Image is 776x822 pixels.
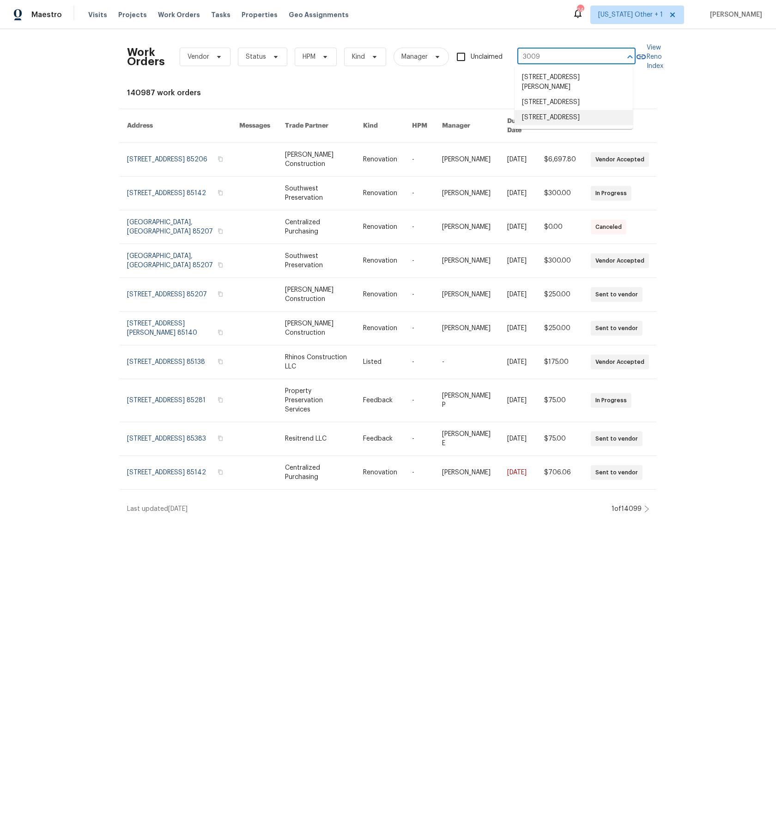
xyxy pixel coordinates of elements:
[405,278,435,312] td: -
[278,210,356,244] td: Centralized Purchasing
[278,278,356,312] td: [PERSON_NAME] Construction
[127,48,165,66] h2: Work Orders
[216,155,224,163] button: Copy Address
[598,10,663,19] span: [US_STATE] Other + 1
[216,357,224,366] button: Copy Address
[289,10,349,19] span: Geo Assignments
[517,50,610,64] input: Enter in an address
[278,345,356,379] td: Rhinos Construction LLC
[278,143,356,177] td: [PERSON_NAME] Construction
[278,109,356,143] th: Trade Partner
[612,504,642,514] div: 1 of 14099
[435,278,500,312] td: [PERSON_NAME]
[515,110,633,125] li: [STREET_ADDRESS]
[31,10,62,19] span: Maestro
[216,468,224,476] button: Copy Address
[356,312,405,345] td: Renovation
[405,379,435,422] td: -
[118,10,147,19] span: Projects
[515,95,633,110] li: [STREET_ADDRESS]
[577,6,583,15] div: 24
[405,422,435,456] td: -
[278,244,356,278] td: Southwest Preservation
[435,177,500,210] td: [PERSON_NAME]
[356,177,405,210] td: Renovation
[158,10,200,19] span: Work Orders
[471,52,503,62] span: Unclaimed
[405,244,435,278] td: -
[435,109,500,143] th: Manager
[706,10,762,19] span: [PERSON_NAME]
[356,143,405,177] td: Renovation
[278,456,356,490] td: Centralized Purchasing
[188,52,209,61] span: Vendor
[211,12,230,18] span: Tasks
[216,290,224,298] button: Copy Address
[405,312,435,345] td: -
[435,210,500,244] td: [PERSON_NAME]
[435,345,500,379] td: -
[356,244,405,278] td: Renovation
[88,10,107,19] span: Visits
[405,109,435,143] th: HPM
[405,210,435,244] td: -
[405,345,435,379] td: -
[216,434,224,442] button: Copy Address
[515,70,633,95] li: [STREET_ADDRESS][PERSON_NAME]
[405,456,435,490] td: -
[435,456,500,490] td: [PERSON_NAME]
[356,379,405,422] td: Feedback
[352,52,365,61] span: Kind
[216,189,224,197] button: Copy Address
[278,177,356,210] td: Southwest Preservation
[435,312,500,345] td: [PERSON_NAME]
[242,10,278,19] span: Properties
[216,396,224,404] button: Copy Address
[216,328,224,337] button: Copy Address
[356,456,405,490] td: Renovation
[356,210,405,244] td: Renovation
[500,109,537,143] th: Due Date
[405,143,435,177] td: -
[636,43,663,71] a: View Reno Index
[356,422,405,456] td: Feedback
[278,422,356,456] td: Resitrend LLC
[168,506,188,512] span: [DATE]
[435,379,500,422] td: [PERSON_NAME] P
[435,244,500,278] td: [PERSON_NAME]
[356,109,405,143] th: Kind
[303,52,315,61] span: HPM
[216,261,224,269] button: Copy Address
[356,278,405,312] td: Renovation
[401,52,428,61] span: Manager
[278,312,356,345] td: [PERSON_NAME] Construction
[246,52,266,61] span: Status
[435,422,500,456] td: [PERSON_NAME] E
[405,177,435,210] td: -
[278,379,356,422] td: Property Preservation Services
[435,143,500,177] td: [PERSON_NAME]
[216,227,224,235] button: Copy Address
[120,109,232,143] th: Address
[127,504,609,514] div: Last updated
[127,88,649,98] div: 140987 work orders
[356,345,405,379] td: Listed
[624,50,637,63] button: Close
[232,109,278,143] th: Messages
